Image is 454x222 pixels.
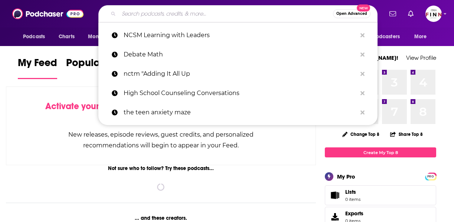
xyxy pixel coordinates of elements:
[337,173,355,180] div: My Pro
[405,7,417,20] a: Show notifications dropdown
[98,64,378,84] a: nctm "Adding It All Up
[98,45,378,64] a: Debate Math
[345,197,360,202] span: 0 items
[414,32,427,42] span: More
[98,84,378,103] a: High School Counseling Conversations
[336,12,367,16] span: Open Advanced
[59,32,75,42] span: Charts
[124,26,357,45] p: NCSM Learning with Leaders
[43,101,278,123] div: by following Podcasts, Creators, Lists, and other Users!
[124,84,357,103] p: High School Counseling Conversations
[6,215,316,221] div: ... and these creators.
[12,7,84,21] img: Podchaser - Follow, Share and Rate Podcasts
[18,56,57,79] a: My Feed
[357,4,370,12] span: New
[364,32,400,42] span: For Podcasters
[98,26,378,45] a: NCSM Learning with Leaders
[327,190,342,200] span: Lists
[386,7,399,20] a: Show notifications dropdown
[390,127,423,141] button: Share Top 8
[124,45,357,64] p: Debate Math
[54,30,79,44] a: Charts
[98,103,378,122] a: the teen anxiety maze
[409,30,436,44] button: open menu
[18,56,57,74] span: My Feed
[98,5,378,22] div: Search podcasts, credits, & more...
[345,189,356,195] span: Lists
[425,6,442,22] img: User Profile
[345,210,363,217] span: Exports
[6,165,316,172] div: Not sure who to follow? Try these podcasts...
[43,129,278,151] div: New releases, episode reviews, guest credits, and personalized recommendations will begin to appe...
[124,64,357,84] p: nctm "Adding It All Up
[425,6,442,22] button: Show profile menu
[406,54,436,61] a: View Profile
[88,32,114,42] span: Monitoring
[325,147,436,157] a: Create My Top 8
[325,185,436,205] a: Lists
[327,212,342,222] span: Exports
[333,9,370,18] button: Open AdvancedNew
[426,174,435,179] span: PRO
[425,6,442,22] span: Logged in as FINNMadison
[338,130,384,139] button: Change Top 8
[119,8,333,20] input: Search podcasts, credits, & more...
[18,30,55,44] button: open menu
[66,56,129,74] span: Popular Feed
[45,101,121,112] span: Activate your Feed
[359,30,411,44] button: open menu
[345,189,360,195] span: Lists
[83,30,124,44] button: open menu
[23,32,45,42] span: Podcasts
[426,173,435,179] a: PRO
[66,56,129,79] a: Popular Feed
[124,103,357,122] p: the teen anxiety maze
